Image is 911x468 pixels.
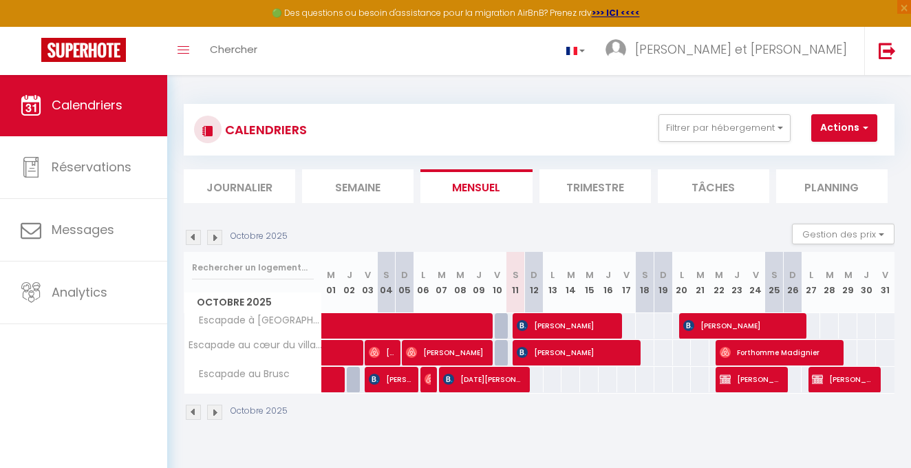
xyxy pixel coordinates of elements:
[302,169,414,203] li: Semaine
[879,42,896,59] img: logout
[421,268,425,281] abbr: L
[605,268,611,281] abbr: J
[734,268,740,281] abbr: J
[812,366,874,392] span: [PERSON_NAME] [PERSON_NAME]
[200,27,268,75] a: Chercher
[617,252,636,313] th: 17
[322,252,341,313] th: 01
[186,340,324,350] span: Escapade au cœur du village
[469,252,488,313] th: 09
[728,252,747,313] th: 23
[506,252,525,313] th: 11
[401,268,408,281] abbr: D
[683,312,801,339] span: [PERSON_NAME]
[635,41,847,58] span: [PERSON_NAME] et [PERSON_NAME]
[186,313,324,328] span: Escapade à [GEOGRAPHIC_DATA]
[595,27,864,75] a: ... [PERSON_NAME] et [PERSON_NAME]
[327,268,335,281] abbr: M
[41,38,126,62] img: Super Booking
[567,268,575,281] abbr: M
[52,158,131,175] span: Réservations
[340,252,358,313] th: 02
[192,255,314,280] input: Rechercher un logement...
[753,268,759,281] abbr: V
[456,268,464,281] abbr: M
[494,268,500,281] abbr: V
[680,268,684,281] abbr: L
[184,169,295,203] li: Journalier
[658,114,791,142] button: Filtrer par hébergement
[425,366,431,392] span: [PERSON_NAME]
[231,405,288,418] p: Octobre 2025
[451,252,469,313] th: 08
[792,224,894,244] button: Gestion des prix
[660,268,667,281] abbr: D
[691,252,709,313] th: 21
[882,268,888,281] abbr: V
[52,284,107,301] span: Analytics
[857,252,876,313] th: 30
[365,268,371,281] abbr: V
[720,366,782,392] span: [PERSON_NAME]
[186,367,293,382] span: Escapade au Brusc
[438,268,446,281] abbr: M
[715,268,723,281] abbr: M
[771,268,778,281] abbr: S
[592,7,640,19] a: >>> ICI <<<<
[513,268,519,281] abbr: S
[802,252,820,313] th: 27
[52,221,114,238] span: Messages
[369,339,394,365] span: [PERSON_NAME]
[561,252,580,313] th: 14
[476,268,482,281] abbr: J
[406,339,486,365] span: [PERSON_NAME]
[864,268,869,281] abbr: J
[876,252,894,313] th: 31
[210,42,257,56] span: Chercher
[789,268,796,281] abbr: D
[784,252,802,313] th: 26
[636,252,654,313] th: 18
[369,366,412,392] span: [PERSON_NAME]
[654,252,673,313] th: 19
[52,96,122,114] span: Calendriers
[525,252,544,313] th: 12
[809,268,813,281] abbr: L
[580,252,599,313] th: 15
[811,114,877,142] button: Actions
[765,252,784,313] th: 25
[488,252,506,313] th: 10
[420,169,532,203] li: Mensuel
[844,268,853,281] abbr: M
[433,252,451,313] th: 07
[231,230,288,243] p: Octobre 2025
[377,252,396,313] th: 04
[347,268,352,281] abbr: J
[839,252,857,313] th: 29
[383,268,389,281] abbr: S
[539,169,651,203] li: Trimestre
[550,268,555,281] abbr: L
[414,252,433,313] th: 06
[623,268,630,281] abbr: V
[720,339,837,365] span: Forthomme Madignier
[517,339,634,365] span: [PERSON_NAME]
[605,39,626,60] img: ...
[709,252,728,313] th: 22
[696,268,705,281] abbr: M
[222,114,307,145] h3: CALENDRIERS
[184,292,321,312] span: Octobre 2025
[443,366,524,392] span: [DATE][PERSON_NAME]
[517,312,616,339] span: [PERSON_NAME]
[586,268,594,281] abbr: M
[544,252,562,313] th: 13
[820,252,839,313] th: 28
[826,268,834,281] abbr: M
[673,252,692,313] th: 20
[642,268,648,281] abbr: S
[776,169,888,203] li: Planning
[530,268,537,281] abbr: D
[599,252,617,313] th: 16
[747,252,765,313] th: 24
